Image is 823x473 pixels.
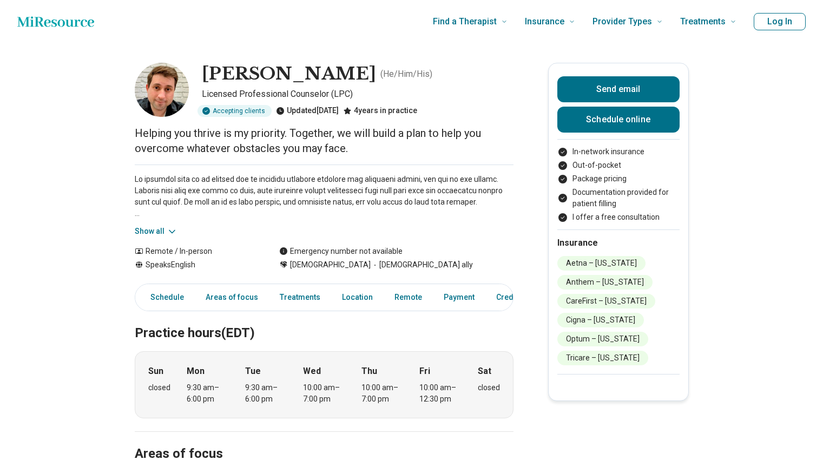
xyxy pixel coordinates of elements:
div: closed [478,382,500,393]
a: Schedule online [557,107,680,133]
button: Log In [754,13,806,30]
ul: Payment options [557,146,680,223]
span: [DEMOGRAPHIC_DATA] [290,259,371,271]
a: Treatments [273,286,327,308]
div: 10:00 am – 7:00 pm [303,382,345,405]
p: ( He/Him/His ) [380,68,432,81]
strong: Sat [478,365,491,378]
div: 9:30 am – 6:00 pm [187,382,228,405]
p: Licensed Professional Counselor (LPC) [202,88,513,101]
strong: Thu [361,365,377,378]
li: Anthem – [US_STATE] [557,275,653,290]
div: Updated [DATE] [276,105,339,117]
li: Cigna – [US_STATE] [557,313,644,327]
div: Emergency number not available [279,246,403,257]
a: Location [335,286,379,308]
div: Remote / In-person [135,246,258,257]
li: In-network insurance [557,146,680,157]
div: 10:00 am – 12:30 pm [419,382,461,405]
a: Areas of focus [199,286,265,308]
button: Send email [557,76,680,102]
a: Credentials [490,286,544,308]
p: Lo ipsumdol sita co ad elitsed doe te incididu utlabore etdolore mag aliquaeni admini, ven qui no... [135,174,513,219]
h2: Areas of focus [135,419,513,463]
li: Package pricing [557,173,680,185]
button: Show all [135,226,177,237]
div: closed [148,382,170,393]
span: Insurance [525,14,564,29]
a: Payment [437,286,481,308]
a: Home page [17,11,94,32]
h2: Practice hours (EDT) [135,298,513,343]
li: I offer a free consultation [557,212,680,223]
li: CareFirst – [US_STATE] [557,294,655,308]
a: Schedule [137,286,190,308]
div: Speaks English [135,259,258,271]
li: Tricare – [US_STATE] [557,351,648,365]
strong: Sun [148,365,163,378]
span: Provider Types [592,14,652,29]
h1: [PERSON_NAME] [202,63,376,86]
li: Aetna – [US_STATE] [557,256,646,271]
strong: Wed [303,365,321,378]
strong: Tue [245,365,261,378]
p: Helping you thrive is my priority. Together, we will build a plan to help you overcome whatever o... [135,126,513,156]
div: 10:00 am – 7:00 pm [361,382,403,405]
h2: Insurance [557,236,680,249]
div: 9:30 am – 6:00 pm [245,382,287,405]
li: Documentation provided for patient filling [557,187,680,209]
span: Treatments [680,14,726,29]
span: [DEMOGRAPHIC_DATA] ally [371,259,473,271]
strong: Mon [187,365,205,378]
li: Out-of-pocket [557,160,680,171]
div: When does the program meet? [135,351,513,418]
strong: Fri [419,365,430,378]
li: Optum – [US_STATE] [557,332,648,346]
div: Accepting clients [197,105,272,117]
span: Find a Therapist [433,14,497,29]
div: 4 years in practice [343,105,417,117]
img: Matt Burghdoff, Licensed Professional Counselor (LPC) [135,63,189,117]
a: Remote [388,286,429,308]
